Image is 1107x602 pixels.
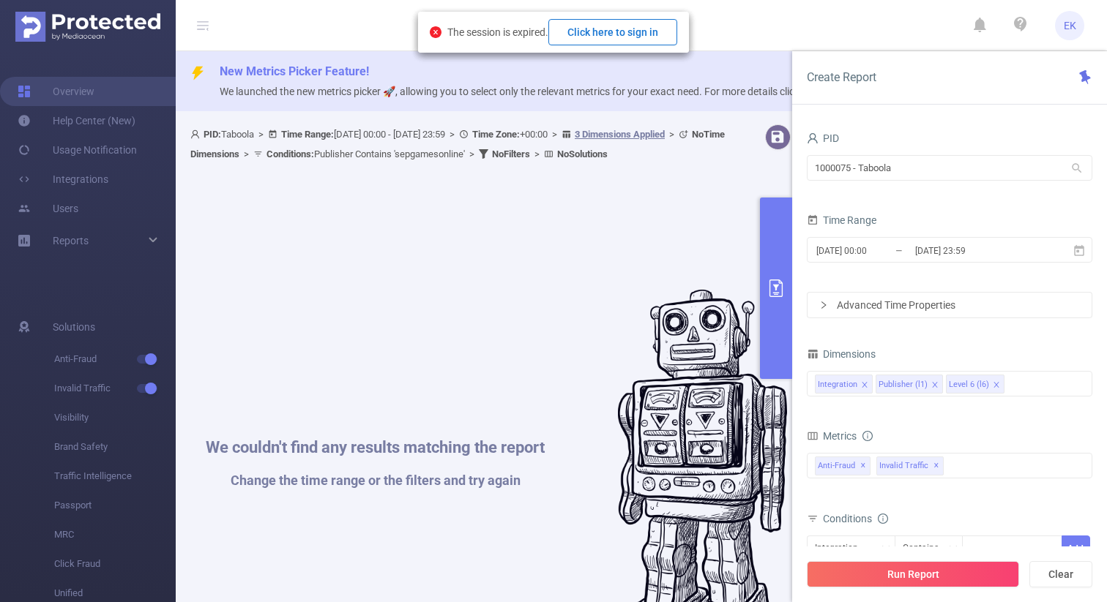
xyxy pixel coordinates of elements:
i: icon: close [993,381,1000,390]
i: icon: down [949,544,958,554]
i: icon: info-circle [878,513,888,524]
div: Integration [815,536,868,560]
i: icon: close [861,381,868,390]
li: Publisher (l1) [876,375,943,394]
i: icon: user [807,132,819,144]
div: Publisher (l1) [879,375,928,394]
span: Time Range [807,214,876,226]
span: > [239,148,253,159]
button: Run Report [807,561,1019,587]
b: Conditions : [266,148,314,159]
span: > [548,129,562,140]
span: > [254,129,268,140]
h1: Change the time range or the filters and try again [206,474,545,487]
span: Brand Safety [54,432,176,462]
span: Click Fraud [54,549,176,579]
b: Time Zone: [472,129,520,140]
a: Help Center (New) [18,106,135,135]
span: Solutions [53,312,95,342]
span: Conditions [823,513,888,524]
b: Time Range: [281,129,334,140]
span: Anti-Fraud [815,456,871,475]
span: Traffic Intelligence [54,462,176,491]
span: New Metrics Picker Feature! [220,64,369,78]
span: The session is expired. [447,26,677,38]
span: Publisher Contains 'sepgamesonline' [266,148,465,159]
a: Usage Notification [18,135,137,165]
span: Taboola [DATE] 00:00 - [DATE] 23:59 +00:00 [190,129,725,159]
span: > [530,148,544,159]
span: Metrics [807,430,857,442]
div: icon: rightAdvanced Time Properties [808,293,1092,317]
span: > [445,129,459,140]
span: Invalid Traffic [876,456,944,475]
i: icon: close-circle [430,26,441,38]
span: > [665,129,679,140]
div: Level 6 (l6) [949,375,989,394]
span: ✕ [860,457,866,475]
div: Integration [818,375,857,394]
span: > [465,148,479,159]
span: Dimensions [807,348,876,360]
i: icon: user [190,129,204,139]
li: Level 6 (l6) [946,375,1004,394]
button: Add [1062,535,1090,561]
button: Clear [1029,561,1092,587]
div: Contains [903,536,949,560]
span: MRC [54,520,176,549]
b: PID: [204,129,221,140]
a: Reports [53,226,89,255]
span: Create Report [807,70,876,84]
a: Overview [18,77,94,106]
button: Click here to sign in [548,19,677,45]
span: ✕ [933,457,939,475]
img: Protected Media [15,12,160,42]
i: icon: close [931,381,939,390]
span: EK [1064,11,1076,40]
span: Invalid Traffic [54,374,176,403]
b: No Solutions [557,148,608,159]
h1: We couldn't find any results matching the report [206,440,545,456]
i: icon: info-circle [862,431,873,441]
span: PID [807,132,839,144]
span: Reports [53,235,89,247]
input: End date [914,241,1032,260]
i: icon: thunderbolt [190,66,205,80]
a: Users [18,194,78,223]
i: icon: down [881,544,890,554]
span: Visibility [54,403,176,432]
i: icon: right [819,301,828,309]
li: Integration [815,375,873,394]
u: 3 Dimensions Applied [575,129,665,140]
span: Anti-Fraud [54,345,176,374]
b: No Filters [492,148,530,159]
span: Passport [54,491,176,520]
a: Integrations [18,165,108,194]
span: We launched the new metrics picker 🚀, allowing you to select only the relevant metrics for your e... [220,86,846,97]
input: Start date [815,241,933,260]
